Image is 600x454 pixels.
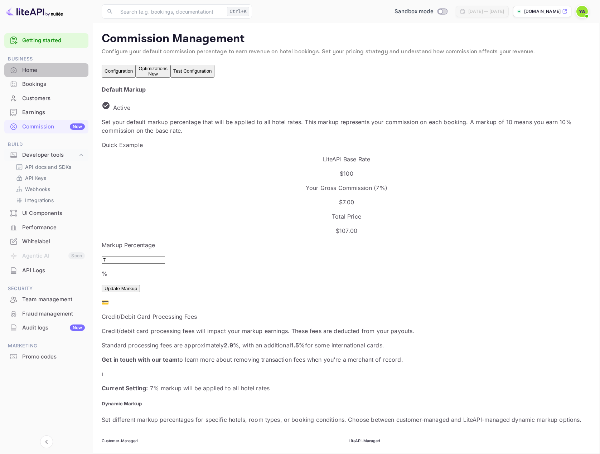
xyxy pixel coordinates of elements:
a: API Logs [4,264,88,277]
a: UI Components [4,206,88,220]
p: Set different markup percentages for specific hotels, room types, or booking conditions. Choose b... [102,415,591,424]
div: Fraud management [22,310,85,318]
div: API Logs [4,264,88,278]
h5: Dynamic Markup [102,400,591,407]
p: LiteAPI Base Rate [102,155,591,163]
div: [DATE] — [DATE] [468,8,504,15]
div: Commission [22,123,85,131]
div: Ctrl+K [227,7,249,16]
p: Quick Example [102,141,591,149]
div: Performance [22,224,85,232]
div: Developer tools [22,151,78,159]
p: $ 7.00 [102,198,591,206]
a: CommissionNew [4,120,88,133]
div: Audit logs [22,324,85,332]
p: Webhooks [25,185,50,193]
a: Getting started [22,36,85,45]
strong: 2.9% [224,342,239,349]
span: Build [4,141,88,148]
button: Test Configuration [170,65,214,78]
p: % [102,269,591,278]
a: API Keys [16,174,83,182]
a: Home [4,63,88,77]
span: Active [110,104,133,111]
p: Markup Percentage [102,241,591,249]
p: Configure your default commission percentage to earn revenue on hotel bookings. Set your pricing ... [102,48,591,56]
strong: Current Setting: [102,385,148,392]
a: API docs and SDKs [16,163,83,171]
button: Update Markup [102,285,140,292]
p: 💳 [102,298,591,307]
strong: Get in touch with our team [102,356,178,363]
p: Credit/Debit Card Processing Fees [102,312,591,321]
strong: 1.5% [291,342,305,349]
div: Promo codes [22,353,85,361]
div: Integrations [13,195,86,205]
div: Optimizations [139,66,168,77]
a: Whitelabel [4,235,88,248]
a: Bookings [4,77,88,91]
div: API Logs [22,267,85,275]
img: Yariv Adin [576,6,588,17]
div: Earnings [22,108,85,117]
a: Performance [4,221,88,234]
p: Your Gross Commission ( 7 %) [102,184,591,192]
p: $100 [102,169,591,178]
div: Home [22,66,85,74]
div: Promo codes [4,350,88,364]
input: 0 [102,256,165,264]
div: Audit logsNew [4,321,88,335]
div: Whitelabel [22,238,85,246]
div: Customers [4,92,88,106]
input: Search (e.g. bookings, documentation) [116,4,224,19]
div: Getting started [4,33,88,48]
p: Total Price [102,212,591,221]
span: Business [4,55,88,63]
div: Team management [4,293,88,307]
p: Integrations [25,196,54,204]
span: Marketing [4,342,88,350]
span: Security [4,285,88,293]
p: 7 % markup will be applied to all hotel rates [102,384,591,392]
p: Standard processing fees are approximately , with an additional for some international cards. [102,341,591,350]
a: Earnings [4,106,88,119]
div: Bookings [22,80,85,88]
div: New [70,324,85,331]
p: Credit/debit card processing fees will impact your markup earnings. These fees are deducted from ... [102,327,591,335]
div: Earnings [4,106,88,119]
a: Fraud management [4,307,88,320]
a: Promo codes [4,350,88,363]
p: [DOMAIN_NAME] [524,8,561,15]
div: Customers [22,94,85,103]
h6: Customer-Managed [102,439,344,443]
div: Performance [4,221,88,235]
p: i [102,370,591,378]
h4: Default Markup [102,85,591,94]
div: API docs and SDKs [13,162,86,172]
div: CommissionNew [4,120,88,134]
div: Team management [22,296,85,304]
p: API docs and SDKs [25,163,72,171]
a: Customers [4,92,88,105]
div: Webhooks [13,184,86,194]
div: Switch to Production mode [392,8,450,16]
p: to learn more about removing transaction fees when you're a merchant of record. [102,355,591,364]
h6: LiteAPI-Managed [349,439,591,443]
img: LiteAPI logo [6,6,63,17]
div: API Keys [13,173,86,183]
div: Fraud management [4,307,88,321]
p: API Keys [25,174,46,182]
button: Collapse navigation [40,435,53,448]
span: Sandbox mode [395,8,434,16]
a: Webhooks [16,185,83,193]
a: Audit logsNew [4,321,88,334]
a: Integrations [16,196,83,204]
div: UI Components [22,209,85,218]
div: New [70,123,85,130]
div: Whitelabel [4,235,88,249]
button: Configuration [102,65,136,78]
p: $ 107.00 [102,226,591,235]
